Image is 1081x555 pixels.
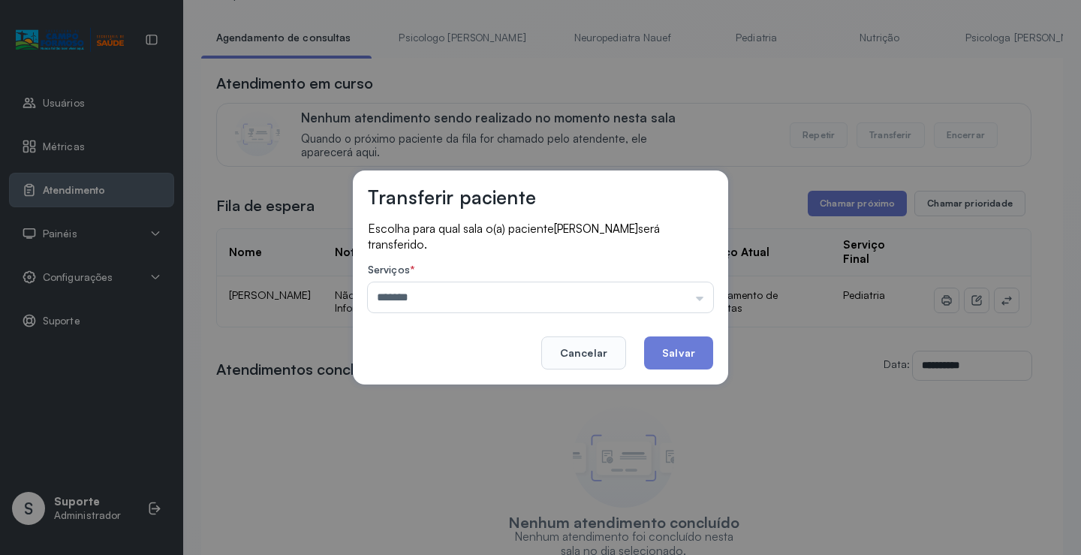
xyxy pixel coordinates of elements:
[368,186,536,209] h3: Transferir paciente
[644,336,713,369] button: Salvar
[368,221,713,252] p: Escolha para qual sala o(a) paciente será transferido.
[368,263,410,276] span: Serviços
[541,336,626,369] button: Cancelar
[554,222,638,236] span: [PERSON_NAME]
